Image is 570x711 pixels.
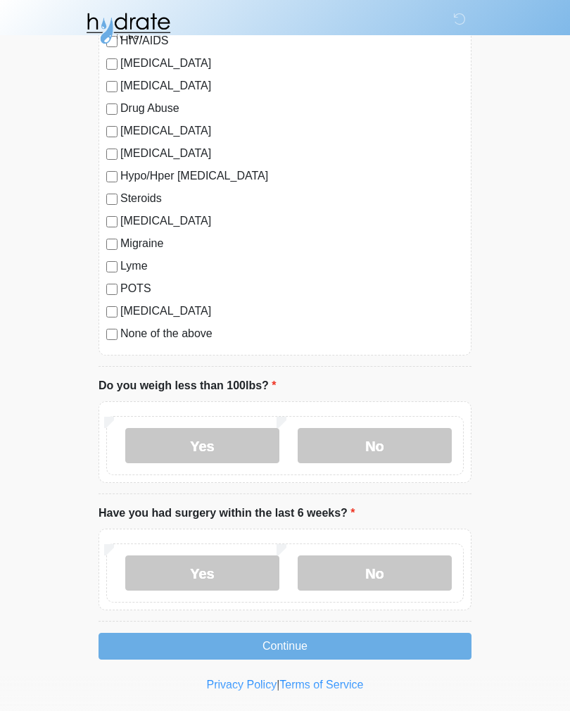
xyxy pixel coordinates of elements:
[279,679,363,691] a: Terms of Service
[120,168,464,184] label: Hypo/Hper [MEDICAL_DATA]
[99,633,471,660] button: Continue
[106,261,118,272] input: Lyme
[106,306,118,317] input: [MEDICAL_DATA]
[120,235,464,252] label: Migraine
[106,284,118,295] input: POTS
[106,149,118,160] input: [MEDICAL_DATA]
[120,55,464,72] label: [MEDICAL_DATA]
[120,303,464,320] label: [MEDICAL_DATA]
[84,11,172,46] img: Hydrate IV Bar - Fort Collins Logo
[120,213,464,229] label: [MEDICAL_DATA]
[106,239,118,250] input: Migraine
[298,428,452,463] label: No
[120,258,464,275] label: Lyme
[120,190,464,207] label: Steroids
[298,555,452,591] label: No
[106,126,118,137] input: [MEDICAL_DATA]
[207,679,277,691] a: Privacy Policy
[106,194,118,205] input: Steroids
[120,280,464,297] label: POTS
[125,428,279,463] label: Yes
[106,103,118,115] input: Drug Abuse
[120,122,464,139] label: [MEDICAL_DATA]
[106,329,118,340] input: None of the above
[277,679,279,691] a: |
[120,325,464,342] label: None of the above
[120,145,464,162] label: [MEDICAL_DATA]
[120,77,464,94] label: [MEDICAL_DATA]
[120,100,464,117] label: Drug Abuse
[106,171,118,182] input: Hypo/Hper [MEDICAL_DATA]
[106,58,118,70] input: [MEDICAL_DATA]
[106,216,118,227] input: [MEDICAL_DATA]
[125,555,279,591] label: Yes
[106,81,118,92] input: [MEDICAL_DATA]
[99,505,355,522] label: Have you had surgery within the last 6 weeks?
[99,377,277,394] label: Do you weigh less than 100lbs?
